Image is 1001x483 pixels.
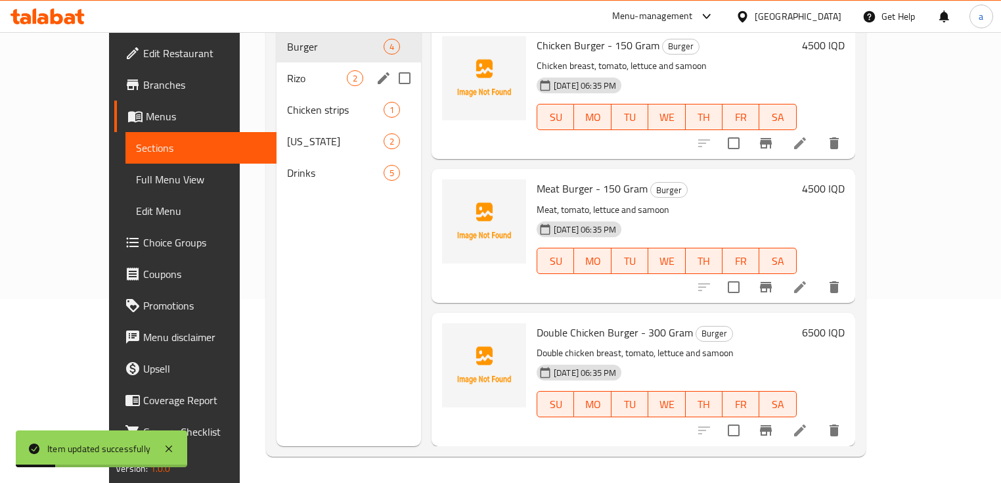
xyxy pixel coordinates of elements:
span: Full Menu View [136,172,266,187]
span: Sections [136,140,266,156]
button: MO [574,104,611,130]
div: Item updated successfully [47,442,150,456]
span: SU [543,108,569,127]
div: items [384,165,400,181]
a: Menus [114,101,277,132]
span: Branches [143,77,266,93]
div: Burger [287,39,384,55]
span: Meat Burger - 150 Gram [537,179,648,198]
div: Burger4 [277,31,421,62]
a: Sections [125,132,277,164]
span: TH [691,252,717,271]
h6: 4500 IQD [802,179,845,198]
span: Promotions [143,298,266,313]
button: TH [686,104,723,130]
span: Grocery Checklist [143,424,266,440]
span: Coverage Report [143,392,266,408]
button: WE [648,391,685,417]
div: items [384,102,400,118]
span: 1.0.0 [150,460,171,477]
button: MO [574,391,611,417]
a: Edit Menu [125,195,277,227]
button: TH [686,391,723,417]
div: [US_STATE]2 [277,126,421,157]
span: SA [765,252,791,271]
span: WE [654,395,680,414]
span: [DATE] 06:35 PM [548,367,621,379]
span: TU [617,108,643,127]
img: Meat Burger - 150 Gram [442,179,526,264]
a: Edit menu item [792,279,808,295]
span: FR [728,108,754,127]
span: Chicken Burger - 150 Gram [537,35,659,55]
button: edit [374,68,393,88]
button: delete [818,127,850,159]
div: Burger [696,326,733,342]
span: MO [579,395,606,414]
span: Double Chicken Burger - 300 Gram [537,323,693,342]
span: Edit Restaurant [143,45,266,61]
div: Chicken strips1 [277,94,421,126]
button: SU [537,391,574,417]
span: SA [765,108,791,127]
button: TU [612,391,648,417]
a: Choice Groups [114,227,277,258]
a: Full Menu View [125,164,277,195]
a: Upsell [114,353,277,384]
div: Burger [650,182,688,198]
p: Chicken breast, tomato, lettuce and samoon [537,58,797,74]
img: Double Chicken Burger - 300 Gram [442,323,526,407]
h6: 6500 IQD [802,323,845,342]
button: Branch-specific-item [750,271,782,303]
p: Double chicken breast, tomato, lettuce and samoon [537,345,797,361]
span: MO [579,108,606,127]
button: TU [612,104,648,130]
button: TH [686,248,723,274]
span: Burger [696,326,732,341]
span: TU [617,395,643,414]
button: FR [723,248,759,274]
span: Edit Menu [136,203,266,219]
button: MO [574,248,611,274]
span: Drinks [287,165,384,181]
span: SU [543,395,569,414]
button: FR [723,391,759,417]
span: Burger [651,183,687,198]
span: [US_STATE] [287,133,384,149]
span: WE [654,108,680,127]
span: SU [543,252,569,271]
img: Chicken Burger - 150 Gram [442,36,526,120]
div: items [384,39,400,55]
p: Meat, tomato, lettuce and samoon [537,202,797,218]
span: Select to update [720,273,747,301]
span: Burger [663,39,699,54]
span: TH [691,395,717,414]
button: TU [612,248,648,274]
div: items [384,133,400,149]
a: Edit menu item [792,135,808,151]
span: 2 [384,135,399,148]
span: FR [728,252,754,271]
span: Choice Groups [143,235,266,250]
button: Branch-specific-item [750,127,782,159]
nav: Menu sections [277,26,421,194]
a: Coverage Report [114,384,277,416]
span: TU [617,252,643,271]
a: Grocery Checklist [114,416,277,448]
button: FR [723,104,759,130]
span: Chicken strips [287,102,384,118]
span: WE [654,252,680,271]
span: 1 [384,104,399,116]
button: WE [648,104,685,130]
span: 5 [384,167,399,179]
button: SU [537,248,574,274]
span: a [979,9,983,24]
button: SU [537,104,574,130]
div: items [347,70,363,86]
span: Coupons [143,266,266,282]
a: Edit menu item [792,423,808,438]
button: SA [759,104,796,130]
span: Select to update [720,129,747,157]
span: [DATE] 06:35 PM [548,80,621,92]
